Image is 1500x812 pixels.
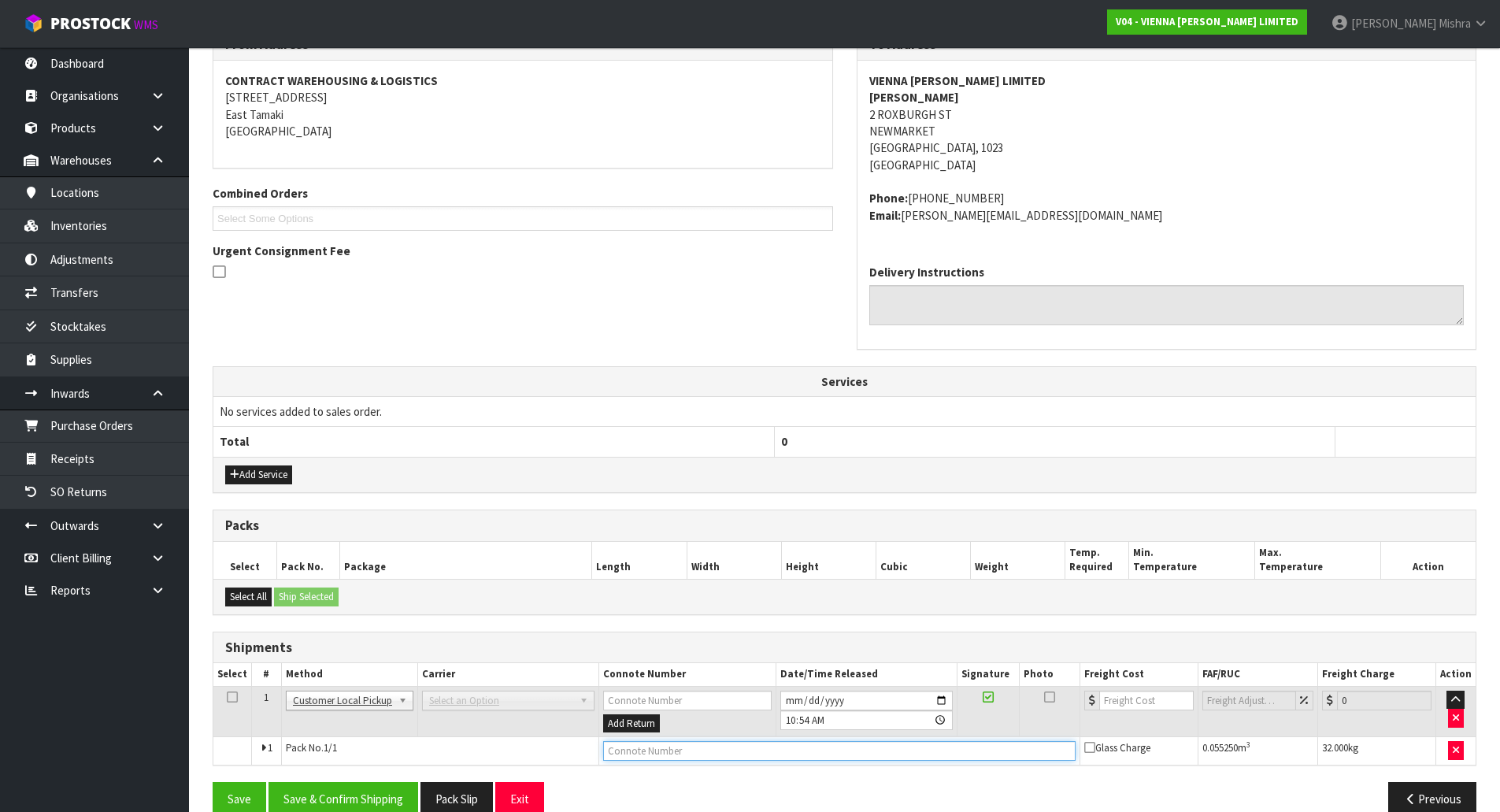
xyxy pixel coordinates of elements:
span: 0.055250 [1202,741,1238,755]
th: Date/Time Released [776,663,957,686]
th: Freight Cost [1080,663,1198,686]
th: Carrier [417,663,598,686]
th: Height [781,542,876,579]
th: Pack No. [276,542,339,579]
button: Ship Selected [274,588,339,606]
th: Width [687,542,781,579]
label: Urgent Consignment Fee [213,243,350,259]
span: Customer Local Pickup [293,691,392,710]
span: 0 [781,434,787,449]
input: Connote Number [603,691,772,710]
span: ProStock [50,13,131,34]
th: Length [592,542,687,579]
th: Min. Temperature [1128,542,1254,579]
sup: 3 [1246,740,1250,750]
th: Freight Charge [1317,663,1435,686]
th: Signature [957,663,1019,686]
td: m [1198,737,1318,766]
th: Temp. Required [1065,542,1128,579]
input: Freight Adjustment [1202,691,1296,710]
strong: V04 - VIENNA [PERSON_NAME] LIMITED [1116,15,1298,28]
strong: CONTRACT WAREHOUSING & LOGISTICS [225,73,438,88]
td: kg [1317,737,1435,766]
th: FAF/RUC [1198,663,1318,686]
h3: Shipments [225,640,1464,655]
th: Services [213,367,1476,397]
td: Pack No. [281,737,598,766]
th: Max. Temperature [1254,542,1380,579]
h3: Packs [225,518,1464,533]
th: Action [1381,542,1476,579]
button: Add Return [603,714,660,733]
small: WMS [134,17,158,32]
th: Total [213,427,774,457]
th: # [252,663,282,686]
button: Select All [225,588,272,606]
th: Select [213,542,276,579]
span: 32.000 [1322,741,1348,755]
label: Delivery Instructions [869,264,984,280]
th: Select [213,663,252,686]
span: 1 [264,691,269,704]
strong: email [869,208,901,223]
address: [STREET_ADDRESS] East Tamaki [GEOGRAPHIC_DATA] [225,72,820,140]
strong: VIENNA [PERSON_NAME] LIMITED [869,73,1046,88]
strong: [PERSON_NAME] [869,90,959,105]
span: [PERSON_NAME] [1351,16,1436,31]
address: 2 ROXBURGH ST NEWMARKET [GEOGRAPHIC_DATA], 1023 [GEOGRAPHIC_DATA] [869,72,1465,174]
th: Package [339,542,592,579]
img: cube-alt.png [24,13,43,33]
a: V04 - VIENNA [PERSON_NAME] LIMITED [1107,9,1307,35]
th: Weight [971,542,1065,579]
th: Action [1435,663,1476,686]
th: Connote Number [599,663,776,686]
h3: From Address [225,37,820,52]
th: Photo [1019,663,1080,686]
h3: To Address [869,37,1465,52]
address: [PHONE_NUMBER] [PERSON_NAME][EMAIL_ADDRESS][DOMAIN_NAME] [869,190,1465,224]
span: Glass Charge [1084,741,1150,755]
th: Method [281,663,417,686]
label: Combined Orders [213,185,308,202]
input: Freight Charge [1337,691,1431,710]
input: Connote Number [603,741,1076,761]
span: 1 [268,741,272,755]
span: Mishra [1439,16,1471,31]
td: No services added to sales order. [213,397,1476,427]
span: 1/1 [324,741,337,755]
strong: phone [869,191,908,206]
button: Add Service [225,465,292,484]
th: Cubic [876,542,971,579]
span: Select an Option [429,691,573,710]
input: Freight Cost [1099,691,1194,710]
